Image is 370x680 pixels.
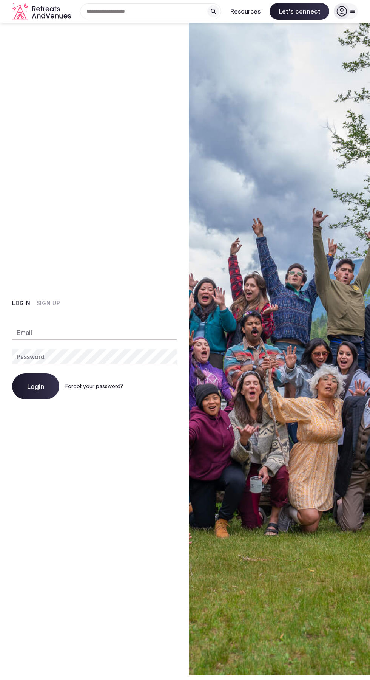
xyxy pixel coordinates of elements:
img: My Account Background [189,23,370,675]
button: Login [12,299,31,307]
button: Sign Up [37,299,60,307]
span: Let's connect [270,3,329,20]
span: Login [27,383,44,390]
button: Login [12,373,59,399]
button: Resources [224,3,267,20]
a: Visit the homepage [12,3,72,20]
svg: Retreats and Venues company logo [12,3,72,20]
a: Forgot your password? [65,383,123,389]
